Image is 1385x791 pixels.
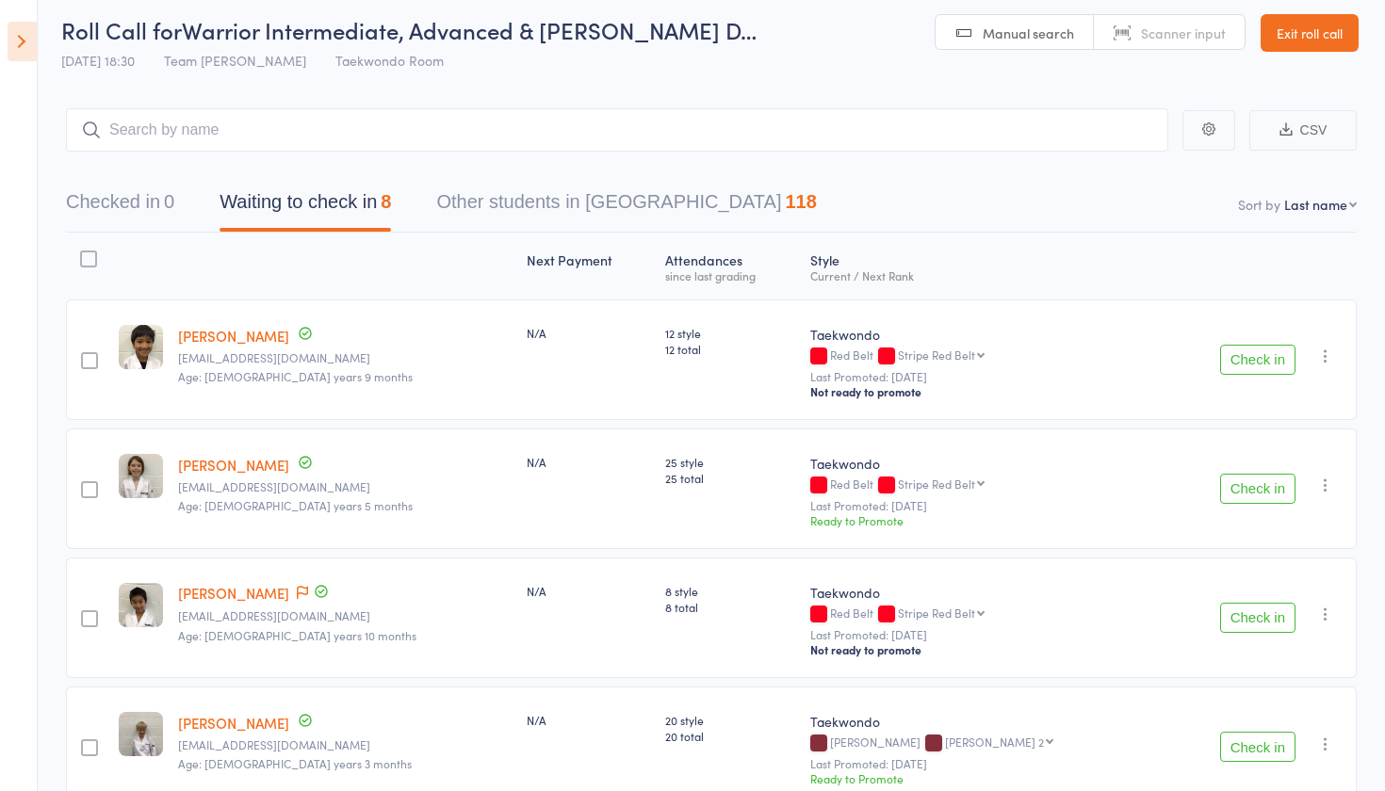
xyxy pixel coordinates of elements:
[178,480,512,493] small: messagestomitchell@gmail.com
[527,583,650,599] div: N/A
[785,191,816,212] div: 118
[1141,24,1226,42] span: Scanner input
[178,326,289,346] a: [PERSON_NAME]
[810,628,1150,641] small: Last Promoted: [DATE]
[898,606,975,619] div: Stripe Red Belt
[527,325,650,341] div: N/A
[1220,732,1295,762] button: Check in
[665,325,795,341] span: 12 style
[61,14,182,45] span: Roll Call for
[1220,603,1295,633] button: Check in
[810,477,1150,493] div: Red Belt
[665,454,795,470] span: 25 style
[519,241,658,291] div: Next Payment
[178,368,413,384] span: Age: [DEMOGRAPHIC_DATA] years 9 months
[1238,195,1280,214] label: Sort by
[665,712,795,728] span: 20 style
[810,642,1150,657] div: Not ready to promote
[898,348,975,361] div: Stripe Red Belt
[527,712,650,728] div: N/A
[898,477,975,490] div: Stripe Red Belt
[119,583,163,627] img: image1689377637.png
[178,497,413,513] span: Age: [DEMOGRAPHIC_DATA] years 5 months
[810,757,1150,770] small: Last Promoted: [DATE]
[658,241,803,291] div: Atten­dances
[810,454,1150,473] div: Taekwondo
[178,627,416,643] span: Age: [DEMOGRAPHIC_DATA] years 10 months
[665,269,795,282] div: since last grading
[665,341,795,357] span: 12 total
[665,728,795,744] span: 20 total
[178,455,289,475] a: [PERSON_NAME]
[810,269,1150,282] div: Current / Next Rank
[1220,345,1295,375] button: Check in
[810,512,1150,528] div: Ready to Promote
[803,241,1158,291] div: Style
[220,182,391,232] button: Waiting to check in8
[119,712,163,756] img: image1644300135.png
[436,182,816,232] button: Other students in [GEOGRAPHIC_DATA]118
[810,325,1150,344] div: Taekwondo
[810,583,1150,602] div: Taekwondo
[178,351,512,364] small: Emerson131@gmail.com
[1261,14,1359,52] a: Exit roll call
[810,348,1150,364] div: Red Belt
[61,51,135,70] span: [DATE] 18:30
[66,108,1168,152] input: Search by name
[178,755,412,771] span: Age: [DEMOGRAPHIC_DATA] years 3 months
[810,735,1150,751] div: [PERSON_NAME]
[178,583,289,603] a: [PERSON_NAME]
[810,499,1150,512] small: Last Promoted: [DATE]
[119,454,163,498] img: image1693012432.png
[527,454,650,470] div: N/A
[182,14,757,45] span: Warrior Intermediate, Advanced & [PERSON_NAME] D…
[810,770,1150,786] div: Ready to Promote
[810,712,1150,731] div: Taekwondo
[178,738,512,751] small: meljcairns@gmail.com
[810,370,1150,383] small: Last Promoted: [DATE]
[178,713,289,733] a: [PERSON_NAME]
[665,599,795,615] span: 8 total
[381,191,391,212] div: 8
[665,470,795,486] span: 25 total
[66,182,174,232] button: Checked in0
[178,609,512,622] small: jmseah@gmail.com
[119,325,163,369] img: image1680304510.png
[810,606,1150,622] div: Red Belt
[665,583,795,599] span: 8 style
[1249,110,1357,151] button: CSV
[945,735,1044,748] div: [PERSON_NAME] 2
[335,51,444,70] span: Taekwondo Room
[810,384,1150,399] div: Not ready to promote
[164,51,306,70] span: Team [PERSON_NAME]
[1284,195,1347,214] div: Last name
[1220,474,1295,504] button: Check in
[983,24,1074,42] span: Manual search
[164,191,174,212] div: 0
